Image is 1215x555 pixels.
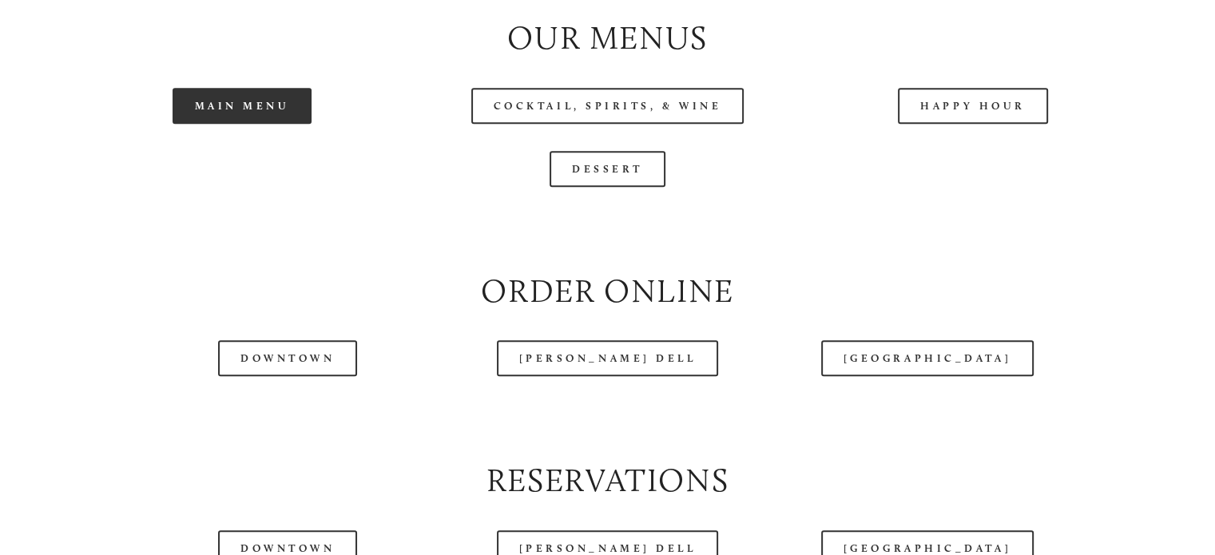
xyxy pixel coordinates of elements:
[550,151,665,187] a: Dessert
[218,340,357,376] a: Downtown
[821,340,1034,376] a: [GEOGRAPHIC_DATA]
[73,458,1142,503] h2: Reservations
[73,268,1142,314] h2: Order Online
[497,340,719,376] a: [PERSON_NAME] Dell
